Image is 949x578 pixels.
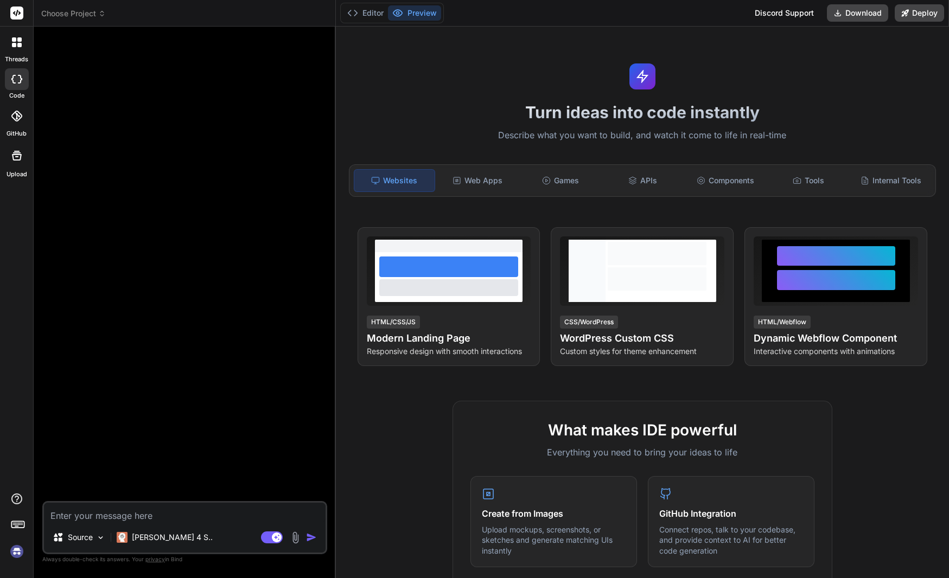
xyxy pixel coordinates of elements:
p: Everything you need to bring your ideas to life [470,446,814,459]
h4: GitHub Integration [659,507,803,520]
p: Upload mockups, screenshots, or sketches and generate matching UIs instantly [482,524,626,556]
h4: Modern Landing Page [367,331,531,346]
h4: WordPress Custom CSS [560,331,724,346]
div: Games [520,169,600,192]
h4: Create from Images [482,507,626,520]
p: Connect repos, talk to your codebase, and provide context to AI for better code generation [659,524,803,556]
div: Websites [354,169,435,192]
label: code [9,91,24,100]
img: signin [8,542,26,561]
button: Deploy [895,4,944,22]
div: Components [685,169,766,192]
div: HTML/CSS/JS [367,316,420,329]
button: Download [827,4,888,22]
label: threads [5,55,28,64]
div: Internal Tools [851,169,931,192]
p: Custom styles for theme enhancement [560,346,724,357]
div: Web Apps [437,169,518,192]
label: Upload [7,170,27,179]
p: Interactive components with animations [754,346,918,357]
img: attachment [289,531,302,544]
h1: Turn ideas into code instantly [342,102,942,122]
span: privacy [145,556,165,562]
p: Source [68,532,93,543]
p: Describe what you want to build, and watch it come to life in real-time [342,129,942,143]
button: Editor [343,5,388,21]
div: CSS/WordPress [560,316,618,329]
img: Pick Models [96,533,105,542]
p: [PERSON_NAME] 4 S.. [132,532,213,543]
div: HTML/Webflow [754,316,811,329]
div: Tools [768,169,848,192]
span: Choose Project [41,8,106,19]
img: icon [306,532,317,543]
h4: Dynamic Webflow Component [754,331,918,346]
p: Responsive design with smooth interactions [367,346,531,357]
button: Preview [388,5,441,21]
img: Claude 4 Sonnet [117,532,128,543]
div: Discord Support [748,4,820,22]
h2: What makes IDE powerful [470,419,814,441]
p: Always double-check its answers. Your in Bind [42,554,327,564]
div: APIs [603,169,683,192]
label: GitHub [7,129,27,138]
